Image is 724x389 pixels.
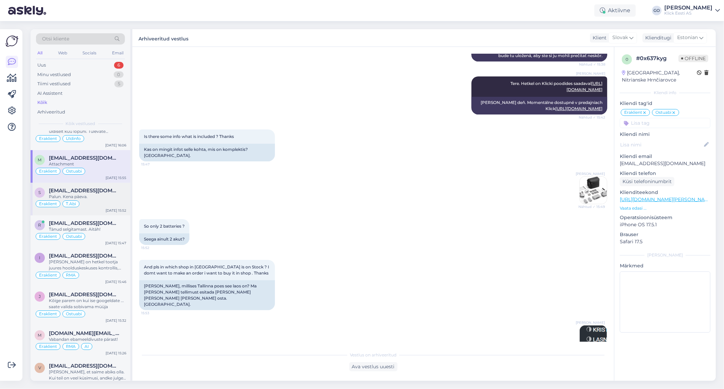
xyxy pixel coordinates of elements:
span: Kõik vestlused [66,121,95,127]
div: Attachment [49,161,126,167]
a: [URL][DOMAIN_NAME][PERSON_NAME] [620,196,713,202]
div: 6 [114,62,124,69]
div: Küsi telefoninumbrit [620,177,674,186]
p: [EMAIL_ADDRESS][DOMAIN_NAME] [620,160,710,167]
div: [PERSON_NAME], et saime abiks olla. Kui teil on veel küsimusi, andke julgelt teada. [49,369,126,381]
span: mato.micak@gmail.com [49,155,119,161]
div: Minu vestlused [37,71,71,78]
span: Eraklient [624,110,642,114]
div: Palun. Kena päeva. [49,194,126,200]
span: riho.gross@gmail.com [49,220,119,226]
div: [PERSON_NAME], millises Tallinna poes see laos on? Ma [PERSON_NAME] tellimust esitada [PERSON_NAM... [139,280,275,310]
span: Nähtud ✓ 15:38 [579,62,605,67]
span: Nähtud ✓ 15:42 [579,115,605,120]
p: Vaata edasi ... [620,205,710,211]
div: Arhiveeritud [37,109,65,116]
span: v [38,365,41,370]
span: r [38,223,41,228]
span: Eraklient [39,202,57,206]
span: Eraklient [39,169,57,173]
span: 0 [626,57,628,62]
span: 15:52 [141,245,167,250]
span: m [38,157,42,162]
span: Eraklient [39,344,57,349]
div: Web [57,49,69,57]
span: Eraklient [39,234,57,238]
span: T.Abi [66,202,76,206]
div: [PERSON_NAME] deň. Momentálne dostupné v predajniach Klick [471,97,607,114]
div: [DATE] 15:32 [106,318,126,323]
div: 0 [114,71,124,78]
p: Kliendi tag'id [620,100,710,107]
div: Klick Eesti AS [664,11,712,16]
span: ireneschifrin21@gmail.com [49,253,119,259]
div: 5 [114,81,124,87]
span: Estonian [677,34,698,41]
p: Kliendi nimi [620,131,710,138]
img: Attachment [580,177,607,204]
p: Kliendi email [620,153,710,160]
span: markus.tiedemann.mt@gmail.com [49,330,119,336]
p: Operatsioonisüsteem [620,214,710,221]
span: 15:53 [141,311,167,316]
img: Attachment [580,325,607,353]
p: Kliendi telefon [620,170,710,177]
input: Lisa tag [620,118,710,128]
span: RMA [66,273,76,277]
div: [DATE] 15:55 [106,175,126,180]
div: Tänud selgitamast. Aitäh! [49,226,126,232]
span: Ostuabi [66,312,82,316]
div: Tiimi vestlused [37,81,71,87]
p: Safari 17.5 [620,238,710,245]
label: Arhiveeritud vestlus [138,33,188,42]
span: So only 2 batteries ? [144,224,185,229]
div: AI Assistent [37,90,62,97]
a: [URL][DOMAIN_NAME] [555,106,602,111]
div: [PERSON_NAME] [620,252,710,258]
a: [PERSON_NAME]Klick Eesti AS [664,5,720,16]
span: vainoromeo@gmail.com [49,363,119,369]
span: Tere. Hetkel on Klicki poodides saadaval [510,81,602,92]
span: RMA [66,344,76,349]
p: iPhone OS 17.5.1 [620,221,710,228]
span: [PERSON_NAME] [576,320,605,325]
img: Askly Logo [5,35,18,48]
div: All [36,49,44,57]
span: Ostuabi [66,234,82,238]
div: [PERSON_NAME] on hetkel tootja juures hoolduskeskuses kontrollis, arvatavasti selle nädala jooksu... [49,259,126,271]
span: [PERSON_NAME] [576,171,605,176]
span: Nähtud ✓ 15:49 [578,204,605,209]
span: And pls in which shop in [GEOGRAPHIC_DATA] is on Stock ? I domt want to make an order i want to b... [144,264,270,276]
div: Ava vestlus uuesti [349,362,397,371]
span: Otsi kliente [42,35,69,42]
span: Eraklient [39,312,57,316]
span: Offline [679,55,708,62]
p: Märkmed [620,262,710,269]
div: Vabandan ebameeldivuste pärast! [49,336,126,342]
div: # 0x637kyg [636,54,679,63]
span: Vestlus on arhiveeritud [350,352,396,358]
div: [DATE] 15:47 [105,241,126,246]
div: Uus [37,62,46,69]
div: [DATE] 15:46 [105,279,126,284]
div: [GEOGRAPHIC_DATA], Nitrianske Hrnčiarovce [622,69,697,84]
div: [DATE] 15:52 [106,208,126,213]
span: AI [85,344,89,349]
input: Lisa nimi [620,141,703,148]
div: Aktiivne [594,4,636,17]
div: Socials [81,49,98,57]
span: Ostuabi [66,169,82,173]
span: j [39,294,41,299]
div: [DATE] 15:26 [106,351,126,356]
span: Is there some info what is included ? Thanks [144,134,234,139]
div: GO [652,6,662,15]
span: Eraklient [39,273,57,277]
div: [PERSON_NAME] [664,5,712,11]
div: Email [111,49,125,57]
p: Klienditeekond [620,189,710,196]
span: s [39,190,41,195]
div: Kliendi info [620,90,710,96]
div: Kõige parem on kui ise googeldate ... saate valida sobivama müüja [49,298,126,310]
p: Brauser [620,231,710,238]
span: i [39,255,40,260]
